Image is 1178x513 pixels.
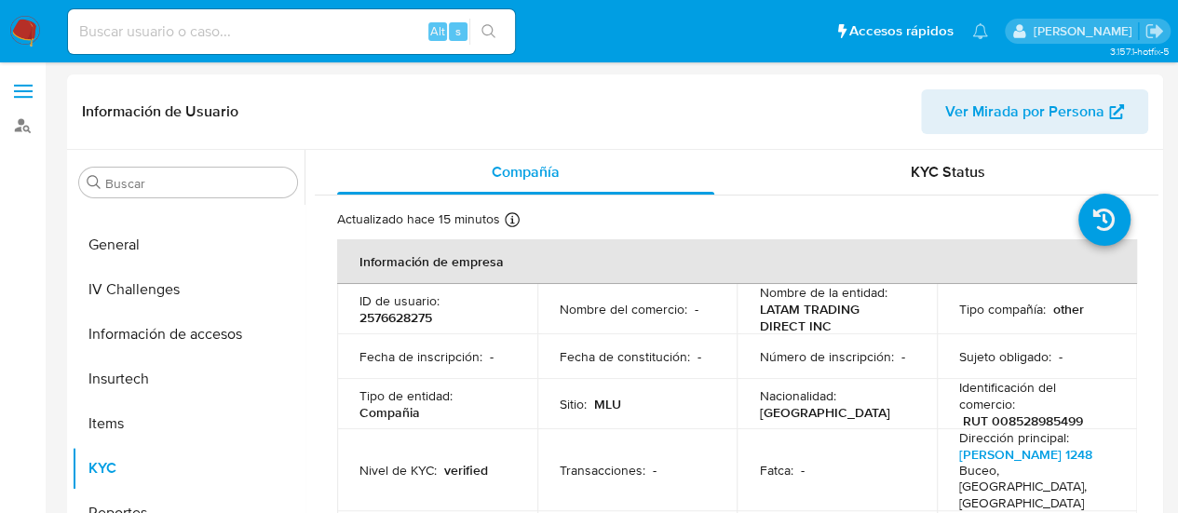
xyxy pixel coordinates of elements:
button: Información de accesos [72,312,305,357]
p: Compañia [359,404,420,421]
p: Nombre del comercio : [560,301,687,317]
p: ID de usuario : [359,292,440,309]
a: [PERSON_NAME] 1248 [959,445,1092,464]
p: - [697,348,701,365]
p: Número de inscripción : [759,348,893,365]
span: Compañía [492,161,560,182]
p: Tipo de entidad : [359,387,453,404]
span: s [455,22,461,40]
p: - [900,348,904,365]
p: MLU [594,396,621,412]
button: General [72,223,305,267]
p: - [695,301,698,317]
p: Nivel de KYC : [359,462,437,479]
p: [GEOGRAPHIC_DATA] [759,404,889,421]
button: search-icon [469,19,508,45]
p: verified [444,462,488,479]
p: - [490,348,494,365]
a: Salir [1144,21,1164,41]
p: - [653,462,657,479]
button: Ver Mirada por Persona [921,89,1148,134]
p: Fecha de inscripción : [359,348,482,365]
p: federico.dibella@mercadolibre.com [1033,22,1138,40]
p: Identificación del comercio : [959,379,1115,412]
h4: Buceo, [GEOGRAPHIC_DATA], [GEOGRAPHIC_DATA] [959,463,1107,512]
h1: Información de Usuario [82,102,238,121]
p: Actualizado hace 15 minutos [337,210,500,228]
p: Tipo compañía : [959,301,1046,317]
p: - [1059,348,1063,365]
p: Nombre de la entidad : [759,284,887,301]
th: Información de empresa [337,239,1137,284]
button: Items [72,401,305,446]
button: KYC [72,446,305,491]
p: other [1053,301,1084,317]
span: KYC Status [911,161,985,182]
p: Fecha de constitución : [560,348,690,365]
p: - [800,462,804,479]
p: Sitio : [560,396,587,412]
p: Sujeto obligado : [959,348,1051,365]
p: Nacionalidad : [759,387,835,404]
input: Buscar [105,175,290,192]
button: Buscar [87,175,102,190]
span: Ver Mirada por Persona [945,89,1104,134]
button: Insurtech [72,357,305,401]
p: 2576628275 [359,309,432,326]
p: Transacciones : [560,462,645,479]
p: LATAM TRADING DIRECT INC [759,301,907,334]
p: Dirección principal : [959,429,1069,446]
span: Accesos rápidos [849,21,954,41]
a: Notificaciones [972,23,988,39]
input: Buscar usuario o caso... [68,20,515,44]
span: Alt [430,22,445,40]
p: RUT 008528985499 [963,412,1083,429]
button: IV Challenges [72,267,305,312]
p: Fatca : [759,462,792,479]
